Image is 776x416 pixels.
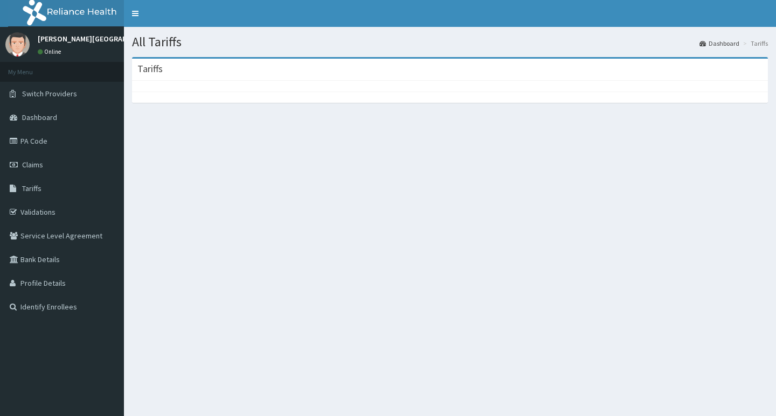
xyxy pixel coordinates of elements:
[740,39,768,48] li: Tariffs
[38,35,162,43] p: [PERSON_NAME][GEOGRAPHIC_DATA]
[132,35,768,49] h1: All Tariffs
[22,112,57,122] span: Dashboard
[22,160,43,170] span: Claims
[22,184,41,193] span: Tariffs
[137,64,163,74] h3: Tariffs
[38,48,64,55] a: Online
[699,39,739,48] a: Dashboard
[22,89,77,98] span: Switch Providers
[5,32,30,57] img: User Image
